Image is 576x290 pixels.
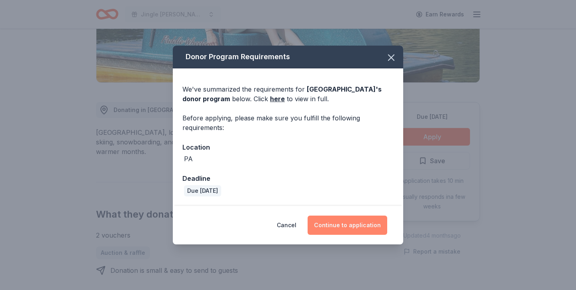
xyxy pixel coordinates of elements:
button: Continue to application [308,216,387,235]
div: Before applying, please make sure you fulfill the following requirements: [182,113,394,132]
div: Location [182,142,394,152]
a: here [270,94,285,104]
div: PA [184,154,193,164]
div: Deadline [182,173,394,184]
button: Cancel [277,216,296,235]
div: Donor Program Requirements [173,46,403,68]
div: We've summarized the requirements for below. Click to view in full. [182,84,394,104]
div: Due [DATE] [184,185,221,196]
